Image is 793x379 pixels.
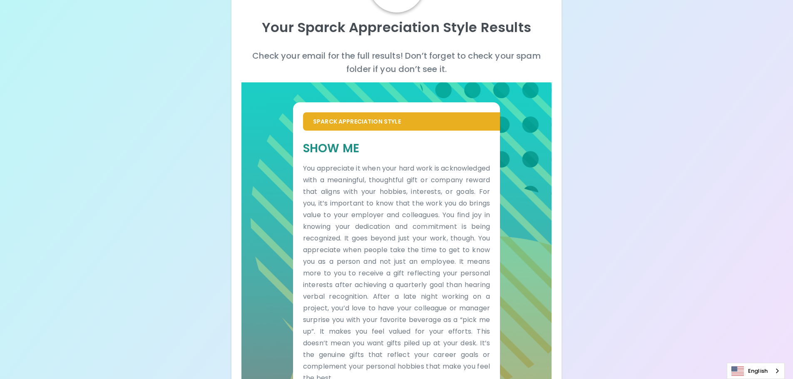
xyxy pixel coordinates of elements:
[727,363,784,379] a: English
[727,363,785,379] div: Language
[241,19,552,36] p: Your Sparck Appreciation Style Results
[313,117,490,126] p: Sparck Appreciation Style
[303,141,490,156] h5: Show Me
[727,363,785,379] aside: Language selected: English
[241,49,552,76] p: Check your email for the full results! Don’t forget to check your spam folder if you don’t see it.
